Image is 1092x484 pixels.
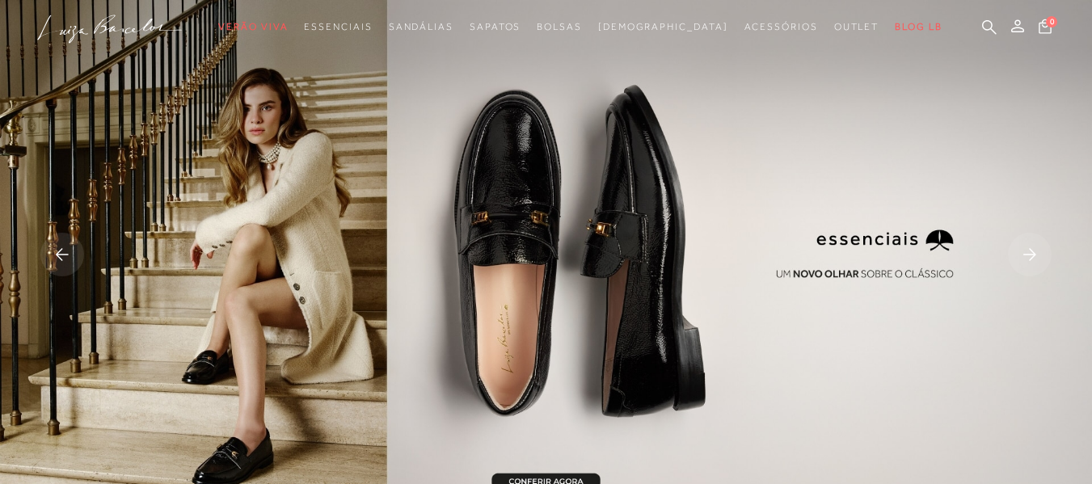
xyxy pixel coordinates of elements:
[470,12,521,42] a: noSubCategoriesText
[834,12,879,42] a: noSubCategoriesText
[1034,18,1056,40] button: 0
[218,21,288,32] span: Verão Viva
[304,12,372,42] a: noSubCategoriesText
[834,21,879,32] span: Outlet
[895,12,942,42] a: BLOG LB
[1046,16,1057,27] span: 0
[470,21,521,32] span: Sapatos
[895,21,942,32] span: BLOG LB
[744,12,818,42] a: noSubCategoriesText
[218,12,288,42] a: noSubCategoriesText
[598,21,728,32] span: [DEMOGRAPHIC_DATA]
[304,21,372,32] span: Essenciais
[598,12,728,42] a: noSubCategoriesText
[537,12,582,42] a: noSubCategoriesText
[389,21,453,32] span: Sandálias
[744,21,818,32] span: Acessórios
[389,12,453,42] a: noSubCategoriesText
[537,21,582,32] span: Bolsas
